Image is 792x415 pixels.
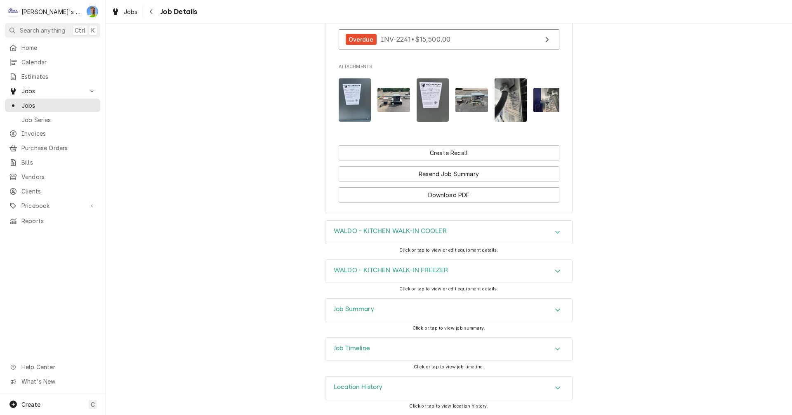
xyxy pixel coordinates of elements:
span: Calendar [21,58,96,66]
h3: WALDO - KITCHEN WALK-IN COOLER [334,227,447,235]
button: Download PDF [339,187,559,203]
span: Create [21,401,40,408]
span: Jobs [21,87,84,95]
span: Ctrl [75,26,85,35]
h3: Job Timeline [334,344,370,352]
div: C [7,6,19,17]
div: Clay's Refrigeration's Avatar [7,6,19,17]
span: Pricebook [21,201,84,210]
a: View Invoice [339,29,559,50]
span: Invoices [21,129,96,138]
span: Click or tap to view or edit equipment details. [399,248,498,253]
span: Bills [21,158,96,167]
button: Accordion Details Expand Trigger [325,299,572,322]
span: K [91,26,95,35]
div: Invoices [339,18,559,54]
h3: WALDO - KITCHEN WALK-IN FREEZER [334,266,448,274]
a: Go to What's New [5,375,100,388]
div: Accordion Header [325,260,572,283]
div: Job Timeline [325,337,573,361]
button: Navigate back [145,5,158,18]
span: INV-2241 • $15,500.00 [381,35,450,43]
div: Location History [325,376,573,400]
div: GA [87,6,98,17]
div: Accordion Header [325,221,572,244]
img: kirs2DdhSXOPK0hutCCZ [339,78,371,122]
span: Purchase Orders [21,144,96,152]
h3: Location History [334,383,383,391]
a: Go to Help Center [5,360,100,374]
div: Job Summary [325,298,573,322]
button: Accordion Details Expand Trigger [325,221,572,244]
a: Jobs [5,99,100,112]
span: Job Series [21,116,96,124]
button: Search anythingCtrlK [5,23,100,38]
a: Bills [5,156,100,169]
button: Accordion Details Expand Trigger [325,377,572,400]
a: Go to Pricebook [5,199,100,212]
a: Reports [5,214,100,228]
span: Home [21,43,96,52]
img: YQmdm7cGRASnh6GLiWlv [377,88,410,112]
div: Button Group [339,145,559,203]
span: What's New [21,377,95,386]
a: Jobs [108,5,141,19]
div: WALDO - KITCHEN WALK-IN COOLER [325,220,573,244]
a: Home [5,41,100,54]
span: Clients [21,187,96,196]
span: Reports [21,217,96,225]
span: Jobs [21,101,96,110]
span: Help Center [21,363,95,371]
span: Attachments [339,64,559,70]
button: Resend Job Summary [339,166,559,182]
span: Search anything [20,26,65,35]
div: Accordion Header [325,299,572,322]
a: Calendar [5,55,100,69]
h3: Job Summary [334,305,374,313]
div: WALDO - KITCHEN WALK-IN FREEZER [325,259,573,283]
img: qDoo55zqQCWR6ieIeqNz [495,78,527,122]
button: Accordion Details Expand Trigger [325,338,572,361]
div: Greg Austin's Avatar [87,6,98,17]
div: Accordion Header [325,338,572,361]
div: Accordion Header [325,377,572,400]
div: Attachments [339,64,559,128]
img: D5bEWg09Rd6QnkDRrzM2 [417,78,449,122]
div: Button Group Row [339,145,559,160]
a: Go to Jobs [5,84,100,98]
img: pVRC7aGETG2qJwDbfa4Q [455,88,488,112]
span: Click or tap to view job timeline. [414,364,484,370]
div: Button Group Row [339,182,559,203]
a: Vendors [5,170,100,184]
div: Button Group Row [339,160,559,182]
button: Create Recall [339,145,559,160]
span: Click or tap to view location history. [409,403,488,409]
div: Overdue [346,34,377,45]
span: Attachments [339,72,559,128]
span: Estimates [21,72,96,81]
a: Estimates [5,70,100,83]
span: Vendors [21,172,96,181]
a: Clients [5,184,100,198]
span: Click or tap to view job summary. [412,325,485,331]
a: Invoices [5,127,100,140]
a: Purchase Orders [5,141,100,155]
img: 1V0SVJStaAoWTpO2qH8Q [533,88,566,112]
span: C [91,400,95,409]
button: Accordion Details Expand Trigger [325,260,572,283]
span: Job Details [158,6,198,17]
span: Click or tap to view or edit equipment details. [399,286,498,292]
a: Job Series [5,113,100,127]
div: [PERSON_NAME]'s Refrigeration [21,7,82,16]
span: Jobs [124,7,138,16]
